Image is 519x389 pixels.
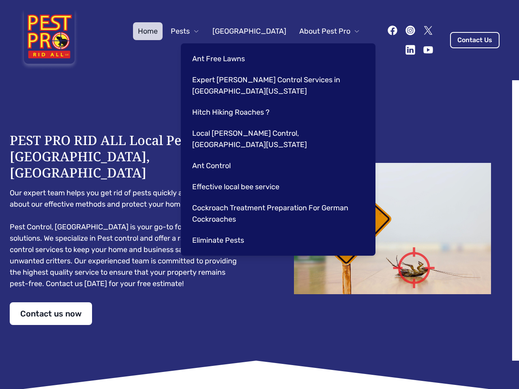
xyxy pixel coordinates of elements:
a: [GEOGRAPHIC_DATA] [208,22,291,40]
a: Ant Free Lawns [187,50,366,68]
a: Blog [300,40,325,58]
a: Cockroach Treatment Preparation For German Cockroaches [187,199,366,228]
a: Ant Control [187,157,366,175]
span: Pests [171,26,190,37]
a: Home [133,22,163,40]
img: Dead cockroach on floor with caution sign pest control [276,163,509,294]
a: Eliminate Pests [187,231,366,249]
a: Expert [PERSON_NAME] Control Services in [GEOGRAPHIC_DATA][US_STATE] [187,71,366,100]
a: Hitch Hiking Roaches ? [187,103,366,121]
a: Local [PERSON_NAME] Control, [GEOGRAPHIC_DATA][US_STATE] [187,124,366,154]
button: Pest Control Community B2B [179,40,297,58]
pre: Our expert team helps you get rid of pests quickly and safely. Learn about our effective methods ... [10,187,243,289]
img: Pest Pro Rid All [19,10,79,71]
h1: PEST PRO RID ALL Local Pest Control [GEOGRAPHIC_DATA], [GEOGRAPHIC_DATA] [10,132,243,181]
button: Pests [166,22,204,40]
span: About Pest Pro [299,26,350,37]
button: About Pest Pro [294,22,365,40]
a: Effective local bee service [187,178,366,196]
a: Contact Us [450,32,500,48]
a: Contact us now [10,302,92,325]
a: Contact [328,40,365,58]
